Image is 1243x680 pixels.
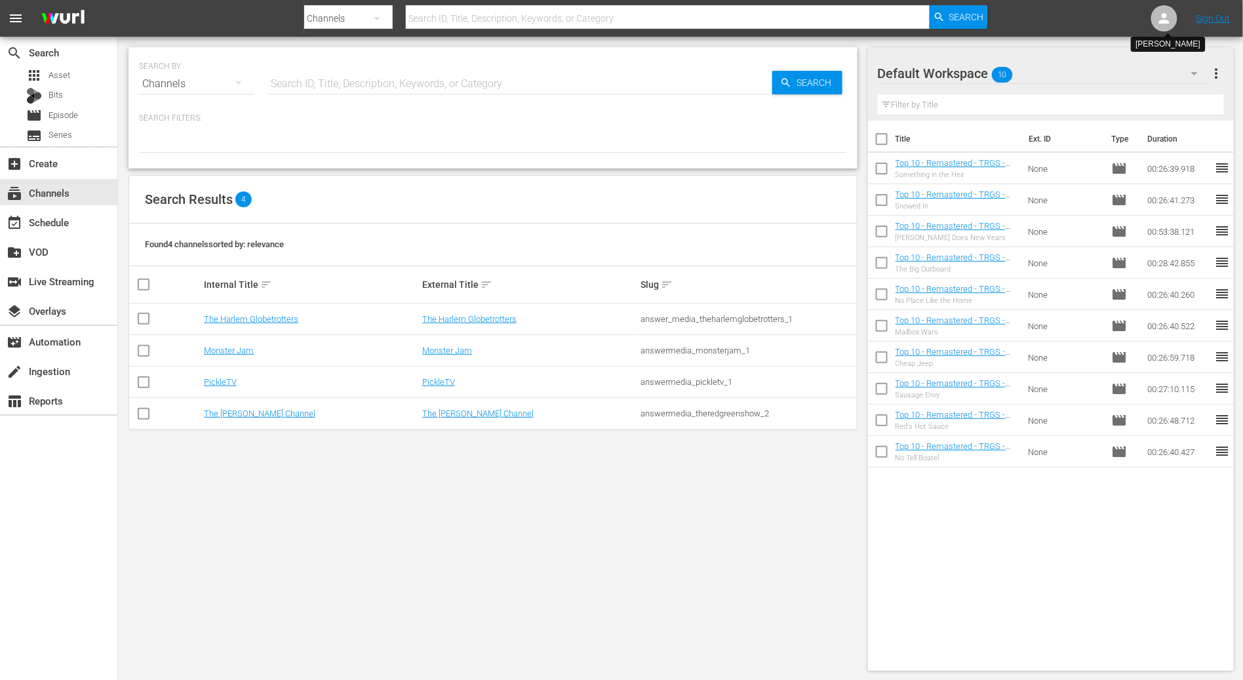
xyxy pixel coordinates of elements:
div: answer_media_theharlemglobetrotters_1 [641,314,855,324]
a: PickleTV [204,377,237,387]
span: Episode [1111,381,1127,397]
span: Search [949,5,984,29]
span: Automation [7,334,22,350]
a: Top 10 - Remastered - TRGS - S01E01 - The Big Outboard [896,252,1011,272]
span: sort [661,279,673,290]
a: Top 10 - Remastered - TRGS - S15E04 - No Tell Boatel [896,441,1011,461]
a: The [PERSON_NAME] Channel [422,409,534,418]
span: VOD [7,245,22,260]
a: Top 10 - Remastered - TRGS - S12E10 - Snowed In [896,190,1011,209]
span: reorder [1214,223,1230,239]
span: Episode [49,109,78,122]
div: No Place Like the Home [896,296,1018,305]
a: The Harlem Globetrotters [422,314,517,324]
span: Asset [26,68,42,83]
p: Search Filters: [139,113,847,124]
span: Series [26,128,42,144]
a: Top 10 - Remastered - TRGS - S11E10 - Something in the Heir [896,158,1011,178]
td: 00:27:10.115 [1142,373,1214,405]
div: [PERSON_NAME] Does New Years [896,233,1018,242]
div: Mailbox Wars [896,328,1018,336]
span: sort [260,279,272,290]
td: None [1023,153,1107,184]
a: Top 10 - Remastered - TRGS - S11E17 - [PERSON_NAME] Does New Years [896,221,1015,250]
button: Search [930,5,987,29]
span: Bits [49,89,63,102]
span: reorder [1214,317,1230,333]
span: menu [8,10,24,26]
td: None [1023,216,1107,247]
th: Ext. ID [1021,121,1104,157]
th: Type [1103,121,1139,157]
span: 4 [235,191,252,207]
a: Top 10 - Remastered - TRGS - S14E01 - Red's Hot Sauce [896,410,1011,430]
div: answermedia_theredgreenshow_2 [641,409,855,418]
span: Episode [1111,224,1127,239]
td: None [1023,184,1107,216]
div: Slug [641,277,855,292]
span: Episode [26,108,42,123]
span: Episode [1111,444,1127,460]
span: Found 4 channels sorted by: relevance [145,239,284,249]
td: None [1023,279,1107,310]
span: 10 [992,61,1013,89]
span: reorder [1214,349,1230,365]
span: reorder [1214,443,1230,459]
span: reorder [1214,380,1230,396]
span: Search [7,45,22,61]
td: 00:26:41.273 [1142,184,1214,216]
span: Series [49,129,72,142]
a: Sign Out [1196,13,1231,24]
td: None [1023,436,1107,468]
td: None [1023,247,1107,279]
div: Something in the Heir [896,170,1018,179]
div: No Tell Boatel [896,454,1018,462]
td: 00:26:40.260 [1142,279,1214,310]
div: Default Workspace [878,55,1210,92]
td: 00:26:40.427 [1142,436,1214,468]
span: Episode [1111,287,1127,302]
a: The [PERSON_NAME] Channel [204,409,315,418]
div: Red's Hot Sauce [896,422,1018,431]
div: Bits [26,88,42,104]
td: 00:53:38.121 [1142,216,1214,247]
div: Snowed In [896,202,1018,210]
a: Top 10 - Remastered - TRGS - S13E06 - Mailbox Wars [896,315,1011,335]
a: Top 10 - Remastered - TRGS - S10E12 - Cheap Jeep [896,347,1011,367]
a: The Harlem Globetrotters [204,314,298,324]
span: Asset [49,69,70,82]
span: Live Streaming [7,274,22,290]
td: 00:26:39.918 [1142,153,1214,184]
td: None [1023,405,1107,436]
div: External Title [422,277,637,292]
span: Search [792,71,842,94]
span: reorder [1214,191,1230,207]
span: Episode [1111,412,1127,428]
span: sort [481,279,492,290]
td: None [1023,373,1107,405]
span: Reports [7,393,22,409]
button: more_vert [1208,58,1224,89]
span: Episode [1111,350,1127,365]
span: Schedule [7,215,22,231]
th: Title [896,121,1021,157]
a: Top 10 - Remastered - TRGS - S15E10 - No Place Like the Home [896,284,1011,313]
th: Duration [1139,121,1218,157]
span: reorder [1214,160,1230,176]
div: answermedia_pickletv_1 [641,377,855,387]
td: None [1023,342,1107,373]
span: Channels [7,186,22,201]
span: Episode [1111,192,1127,208]
a: PickleTV [422,377,455,387]
span: Search Results [145,191,233,207]
span: Episode [1111,161,1127,176]
button: Search [772,71,842,94]
td: None [1023,310,1107,342]
td: 00:28:42.855 [1142,247,1214,279]
span: Episode [1111,255,1127,271]
td: 00:26:40.522 [1142,310,1214,342]
span: Ingestion [7,364,22,380]
div: The Big Outboard [896,265,1018,273]
span: reorder [1214,412,1230,428]
td: 00:26:59.718 [1142,342,1214,373]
